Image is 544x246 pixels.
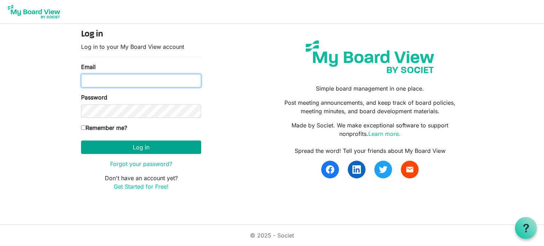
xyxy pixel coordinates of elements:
[406,165,414,174] span: email
[250,232,294,239] a: © 2025 - Societ
[277,84,463,93] p: Simple board management in one place.
[368,130,401,137] a: Learn more.
[326,165,334,174] img: facebook.svg
[81,141,201,154] button: Log in
[401,161,419,178] a: email
[352,165,361,174] img: linkedin.svg
[277,121,463,138] p: Made by Societ. We make exceptional software to support nonprofits.
[110,160,172,167] a: Forgot your password?
[81,42,201,51] p: Log in to your My Board View account
[81,124,127,132] label: Remember me?
[114,183,169,190] a: Get Started for Free!
[81,63,96,71] label: Email
[300,35,440,79] img: my-board-view-societ.svg
[81,125,86,130] input: Remember me?
[277,147,463,155] div: Spread the word! Tell your friends about My Board View
[379,165,387,174] img: twitter.svg
[277,98,463,115] p: Post meeting announcements, and keep track of board policies, meeting minutes, and board developm...
[6,3,62,21] img: My Board View Logo
[81,174,201,191] p: Don't have an account yet?
[81,93,107,102] label: Password
[81,29,201,40] h4: Log in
